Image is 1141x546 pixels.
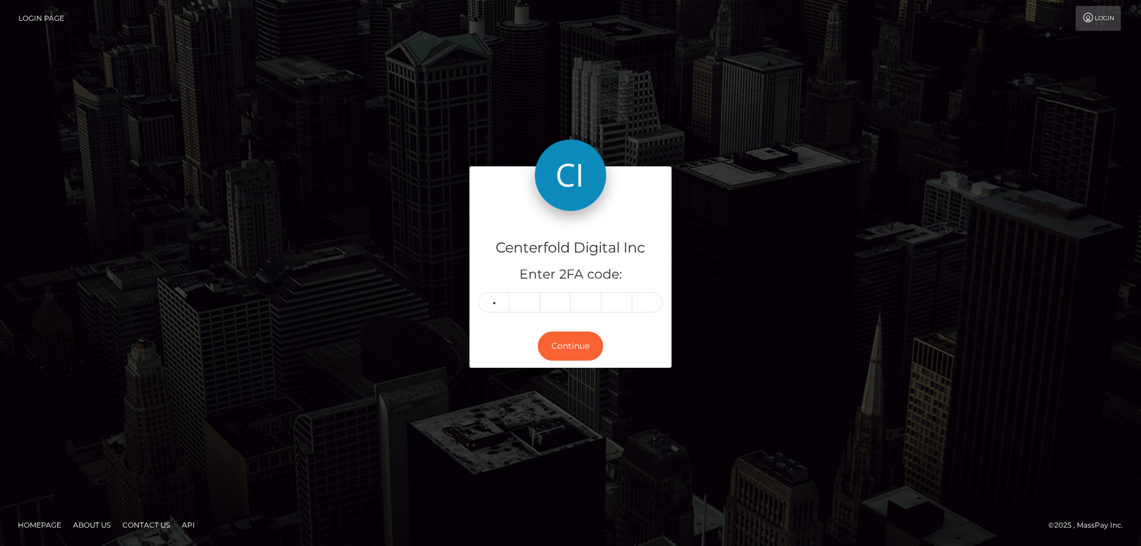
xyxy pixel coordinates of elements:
[538,332,603,361] button: Continue
[68,516,115,534] a: About Us
[478,238,663,258] h4: Centerfold Digital Inc
[13,516,66,534] a: Homepage
[535,140,606,211] img: Centerfold Digital Inc
[18,6,64,31] a: Login Page
[1048,519,1132,532] div: © 2025 , MassPay Inc.
[177,516,200,534] a: API
[478,266,663,284] h5: Enter 2FA code:
[118,516,175,534] a: Contact Us
[1076,6,1121,31] a: Login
